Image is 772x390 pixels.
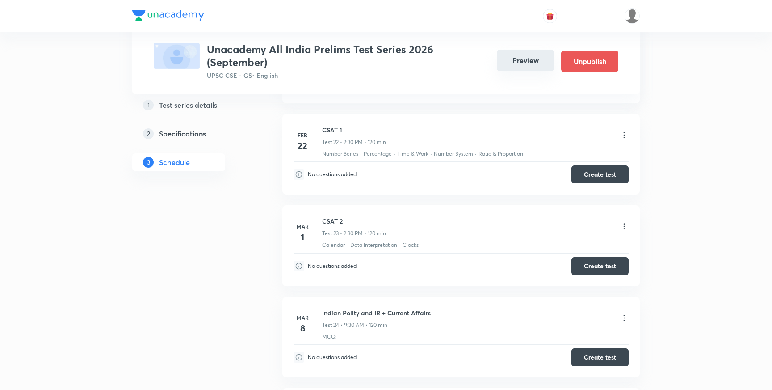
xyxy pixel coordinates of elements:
[475,150,477,158] div: ·
[308,170,357,178] p: No questions added
[397,150,428,158] p: Time & Work
[159,100,217,110] h5: Test series details
[360,150,362,158] div: ·
[294,314,311,322] h6: Mar
[322,229,386,237] p: Test 23 • 2:30 PM • 120 min
[207,43,490,69] h3: Unacademy All India Prelims Test Series 2026 (September)
[294,352,304,363] img: infoIcon
[571,257,629,275] button: Create test
[143,157,154,168] p: 3
[308,353,357,361] p: No questions added
[154,43,200,69] img: fallback-thumbnail.png
[207,71,490,80] p: UPSC CSE - GS • English
[561,51,618,72] button: Unpublish
[322,321,387,329] p: Test 24 • 9:30 AM • 120 min
[403,241,419,249] p: Clocks
[394,150,395,158] div: ·
[350,241,397,249] p: Data Interpretation
[322,138,386,146] p: Test 22 • 2:30 PM • 120 min
[294,322,311,335] h4: 8
[543,9,557,23] button: avatar
[322,308,431,318] h6: Indian Polity and IR + Current Affairs
[497,50,554,71] button: Preview
[294,222,311,230] h6: Mar
[364,150,392,158] p: Percentage
[322,125,386,135] h6: CSAT 1
[132,96,254,114] a: 1Test series details
[478,150,523,158] p: Ratio & Proportion
[159,128,206,139] h5: Specifications
[143,128,154,139] p: 2
[546,12,554,20] img: avatar
[571,348,629,366] button: Create test
[308,262,357,270] p: No questions added
[322,241,345,249] p: Calendar
[294,131,311,139] h6: Feb
[322,333,336,341] p: MCQ
[294,261,304,271] img: infoIcon
[625,8,640,24] img: Ajit
[347,241,348,249] div: ·
[571,165,629,183] button: Create test
[322,216,386,226] h6: CSAT 2
[132,125,254,143] a: 2Specifications
[294,139,311,153] h4: 22
[399,241,401,249] div: ·
[132,10,204,21] img: Company Logo
[294,169,304,180] img: infoIcon
[434,150,473,158] p: Number System
[159,157,190,168] h5: Schedule
[294,230,311,244] h4: 1
[143,100,154,110] p: 1
[322,150,358,158] p: Number Series
[430,150,432,158] div: ·
[132,10,204,23] a: Company Logo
